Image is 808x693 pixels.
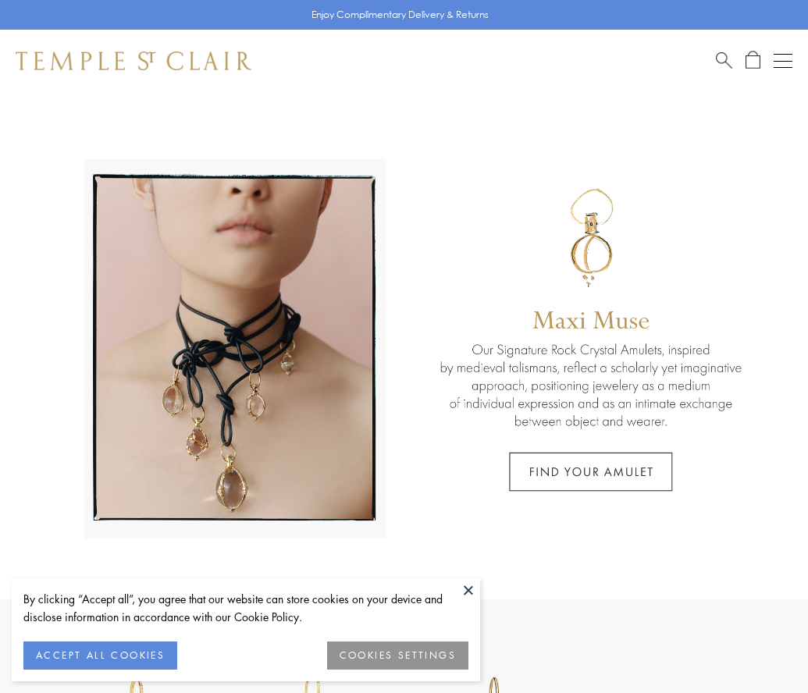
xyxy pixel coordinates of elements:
button: COOKIES SETTINGS [327,641,468,670]
div: By clicking “Accept all”, you agree that our website can store cookies on your device and disclos... [23,590,468,626]
p: Enjoy Complimentary Delivery & Returns [311,7,489,23]
button: Open navigation [774,52,792,70]
img: Temple St. Clair [16,52,251,70]
a: Open Shopping Bag [746,51,760,70]
button: ACCEPT ALL COOKIES [23,641,177,670]
a: Search [716,51,732,70]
